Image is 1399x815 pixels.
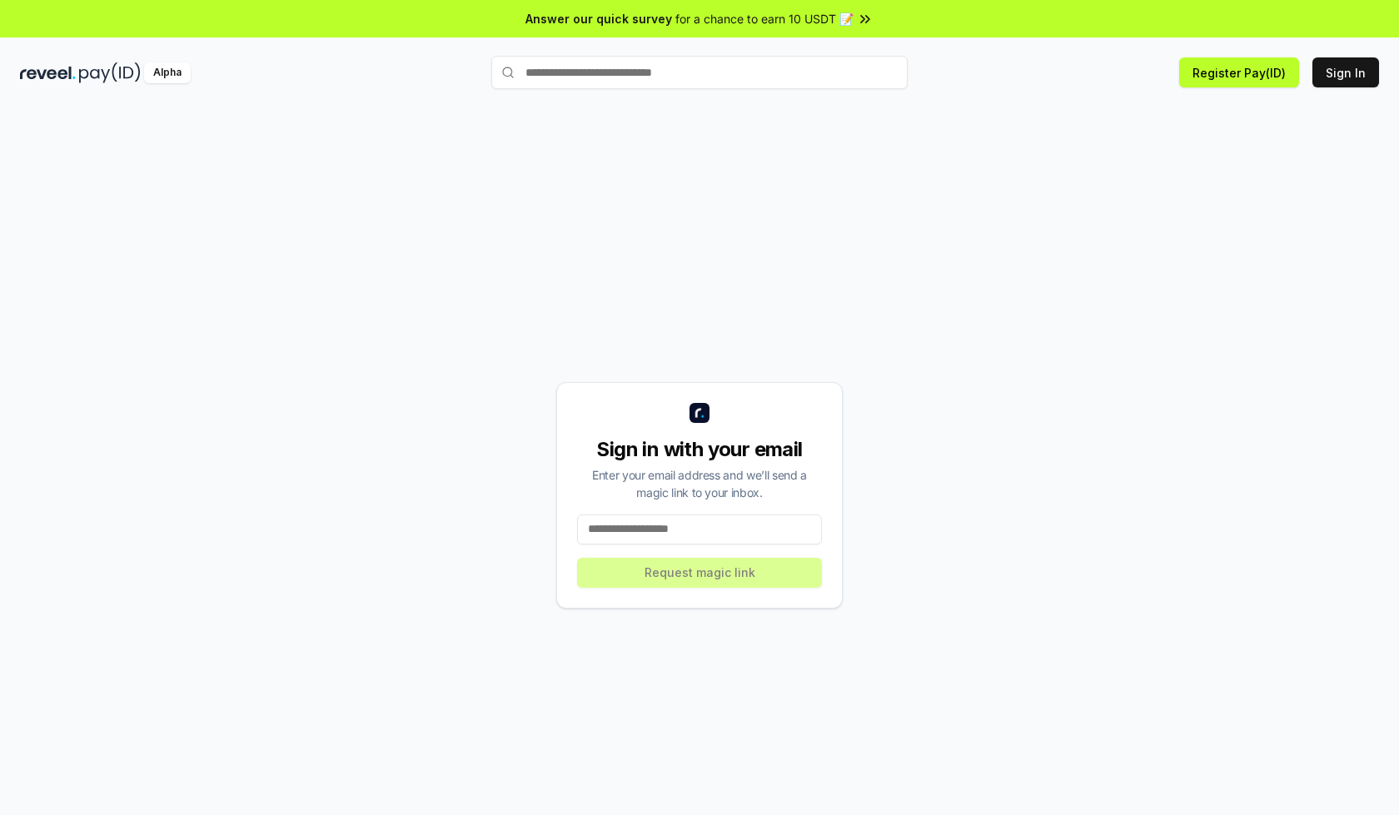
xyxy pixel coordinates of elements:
div: Enter your email address and we’ll send a magic link to your inbox. [577,466,822,501]
button: Sign In [1312,57,1379,87]
img: logo_small [690,403,709,423]
span: for a chance to earn 10 USDT 📝 [675,10,854,27]
span: Answer our quick survey [525,10,672,27]
img: pay_id [79,62,141,83]
img: reveel_dark [20,62,76,83]
div: Sign in with your email [577,436,822,463]
button: Register Pay(ID) [1179,57,1299,87]
div: Alpha [144,62,191,83]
